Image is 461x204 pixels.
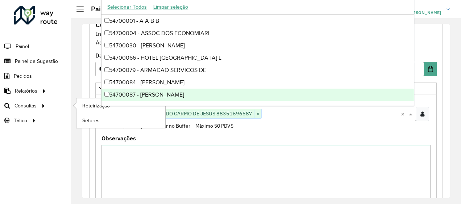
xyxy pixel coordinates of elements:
div: 54700087 - [PERSON_NAME] [101,89,414,101]
div: 54700030 - [PERSON_NAME] [101,39,414,52]
div: 54700095 - [PERSON_NAME] [101,101,414,113]
button: Choose Date [424,62,437,76]
span: Clear all [401,110,407,118]
small: Clientes que não podem ficar no Buffer – Máximo 50 PDVS [101,123,233,129]
div: 54700004 - ASSOC DOS ECONOMIARI [101,27,414,39]
a: Roteirização [76,98,165,113]
span: Roteirização [82,102,110,110]
span: 54746526 - VALDINETE DO CARMO DE JESUS 88351696587 [105,109,254,118]
a: Priorizar Cliente - Não podem ficar no buffer [95,82,437,94]
div: 54700079 - ARMACAO SERVICOS DE [101,64,414,76]
div: 54700084 - [PERSON_NAME] [101,76,414,89]
strong: Cadastro Painel de sugestão de roteirização: [96,21,215,29]
span: Painel [16,43,29,50]
span: Setores [82,117,100,124]
span: Relatórios [15,87,37,95]
button: Selecionar Todos [104,1,150,13]
a: Setores [76,113,165,128]
button: Limpar seleção [150,1,191,13]
h2: Painel de Sugestão - Criar registro [84,5,194,13]
span: Painel de Sugestão [15,58,58,65]
label: Observações [101,134,136,143]
div: Informe a data de inicio, fim e preencha corretamente os campos abaixo. Ao final, você irá pré-vi... [95,20,437,47]
div: 54700066 - HOTEL [GEOGRAPHIC_DATA] L [101,52,414,64]
div: 54700001 - A A B B [101,15,414,27]
span: Pedidos [14,72,32,80]
span: Consultas [14,102,37,110]
span: × [254,110,261,118]
label: Data de Vigência Inicial [95,51,162,60]
span: Tático [14,117,27,124]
